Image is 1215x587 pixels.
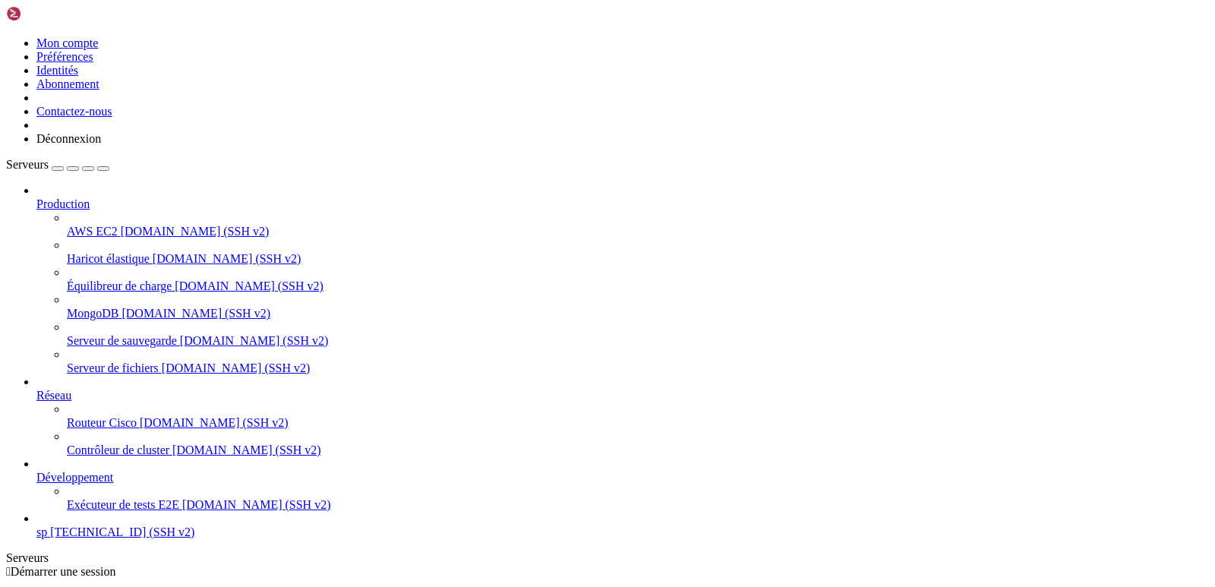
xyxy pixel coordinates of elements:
[36,471,113,484] font: Développement
[67,320,1209,348] li: Serveur de sauvegarde [DOMAIN_NAME] (SSH v2)
[67,279,172,292] font: Équilibreur de charge
[6,551,49,564] font: Serveurs
[36,50,93,63] a: Préférences
[67,307,118,320] font: MongoDB
[50,525,194,538] font: [TECHNICAL_ID] (SSH v2)
[67,498,179,511] font: Exécuteur de tests E2E
[67,402,1209,430] li: Routeur Cisco [DOMAIN_NAME] (SSH v2)
[180,334,329,347] font: [DOMAIN_NAME] (SSH v2)
[67,430,1209,457] li: Contrôleur de cluster [DOMAIN_NAME] (SSH v2)
[36,525,47,538] font: sp
[36,389,1209,402] a: Réseau
[36,184,1209,375] li: Production
[36,389,71,402] font: Réseau
[67,307,1209,320] a: MongoDB [DOMAIN_NAME] (SSH v2)
[36,77,99,90] a: Abonnement
[36,525,1209,539] a: sp [TECHNICAL_ID] (SSH v2)
[6,565,11,578] font: 
[67,498,1209,512] a: Exécuteur de tests E2E [DOMAIN_NAME] (SSH v2)
[67,252,1209,266] a: Haricot élastique [DOMAIN_NAME] (SSH v2)
[36,197,1209,211] a: Production
[67,293,1209,320] li: MongoDB [DOMAIN_NAME] (SSH v2)
[67,334,1209,348] a: Serveur de sauvegarde [DOMAIN_NAME] (SSH v2)
[67,279,1209,293] a: Équilibreur de charge [DOMAIN_NAME] (SSH v2)
[153,252,301,265] font: [DOMAIN_NAME] (SSH v2)
[172,443,321,456] font: [DOMAIN_NAME] (SSH v2)
[67,348,1209,375] li: Serveur de fichiers [DOMAIN_NAME] (SSH v2)
[162,361,311,374] font: [DOMAIN_NAME] (SSH v2)
[36,132,101,145] font: Déconnexion
[67,225,118,238] font: AWS EC2
[182,498,331,511] font: [DOMAIN_NAME] (SSH v2)
[36,197,90,210] font: Production
[67,443,169,456] font: Contrôleur de cluster
[67,361,1209,375] a: Serveur de fichiers [DOMAIN_NAME] (SSH v2)
[36,36,98,49] a: Mon compte
[67,443,1209,457] a: Contrôleur de cluster [DOMAIN_NAME] (SSH v2)
[36,471,1209,484] a: Développement
[67,238,1209,266] li: Haricot élastique [DOMAIN_NAME] (SSH v2)
[67,252,150,265] font: Haricot élastique
[67,416,1209,430] a: Routeur Cisco [DOMAIN_NAME] (SSH v2)
[67,211,1209,238] li: AWS EC2 [DOMAIN_NAME] (SSH v2)
[67,334,177,347] font: Serveur de sauvegarde
[67,361,159,374] font: Serveur de fichiers
[36,375,1209,457] li: Réseau
[67,416,137,429] font: Routeur Cisco
[11,565,116,578] font: Démarrer une session
[36,457,1209,512] li: Développement
[175,279,323,292] font: [DOMAIN_NAME] (SSH v2)
[6,6,93,21] img: Shellngn
[6,158,109,171] a: Serveurs
[140,416,289,429] font: [DOMAIN_NAME] (SSH v2)
[121,225,270,238] font: [DOMAIN_NAME] (SSH v2)
[6,158,49,171] font: Serveurs
[67,266,1209,293] li: Équilibreur de charge [DOMAIN_NAME] (SSH v2)
[36,105,112,118] a: Contactez-nous
[36,512,1209,539] li: sp [TECHNICAL_ID] (SSH v2)
[121,307,270,320] font: [DOMAIN_NAME] (SSH v2)
[36,64,78,77] a: Identités
[67,225,1209,238] a: AWS EC2 [DOMAIN_NAME] (SSH v2)
[67,484,1209,512] li: Exécuteur de tests E2E [DOMAIN_NAME] (SSH v2)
